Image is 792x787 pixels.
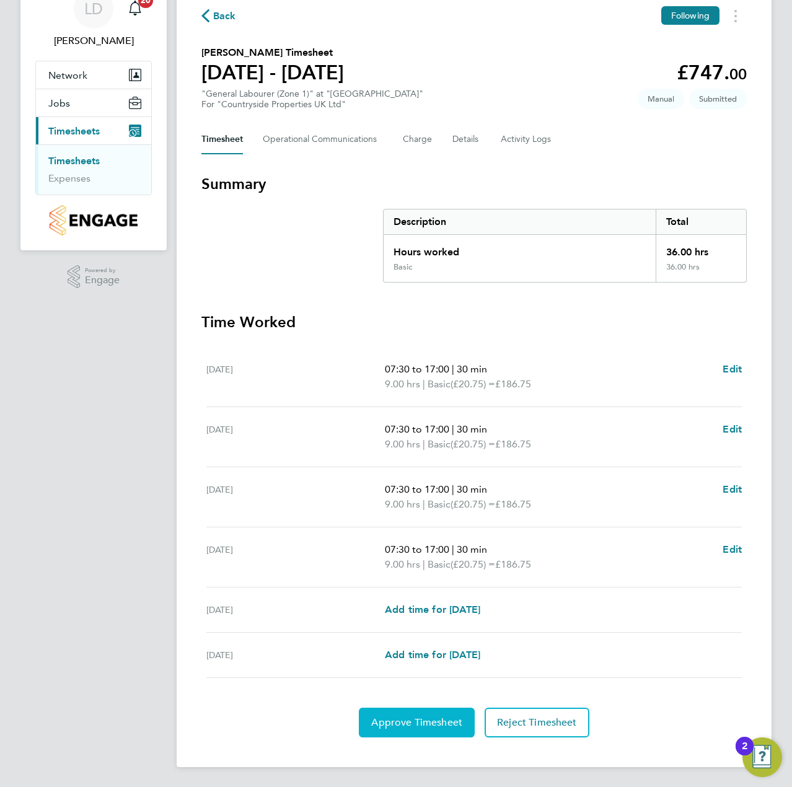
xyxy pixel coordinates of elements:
div: Basic [394,262,412,272]
span: 00 [729,65,747,83]
div: 36.00 hrs [656,262,746,282]
span: (£20.75) = [451,558,495,570]
a: Expenses [48,172,90,184]
span: Basic [428,497,451,512]
span: 07:30 to 17:00 [385,483,449,495]
span: Edit [723,363,742,375]
span: Timesheets [48,125,100,137]
span: £186.75 [495,378,531,390]
h3: Time Worked [201,312,747,332]
a: Powered byEngage [68,265,120,289]
div: Description [384,209,656,234]
div: [DATE] [206,542,385,572]
span: | [452,543,454,555]
span: (£20.75) = [451,438,495,450]
span: Basic [428,557,451,572]
a: Edit [723,422,742,437]
span: | [423,438,425,450]
span: Following [671,10,710,21]
span: This timesheet was manually created. [638,89,684,109]
span: Engage [85,275,120,286]
button: Charge [403,125,433,154]
span: | [452,483,454,495]
span: | [452,363,454,375]
button: Open Resource Center, 2 new notifications [742,737,782,777]
span: 9.00 hrs [385,558,420,570]
span: Liam D'unienville [35,33,152,48]
h2: [PERSON_NAME] Timesheet [201,45,344,60]
button: Timesheets Menu [724,6,747,25]
h3: Summary [201,174,747,194]
button: Details [452,125,481,154]
span: (£20.75) = [451,378,495,390]
span: Powered by [85,265,120,276]
div: "General Labourer (Zone 1)" at "[GEOGRAPHIC_DATA]" [201,89,423,110]
div: Hours worked [384,235,656,262]
div: Total [656,209,746,234]
a: Timesheets [48,155,100,167]
a: Add time for [DATE] [385,648,480,662]
span: 07:30 to 17:00 [385,543,449,555]
a: Edit [723,482,742,497]
a: Add time for [DATE] [385,602,480,617]
span: Edit [723,423,742,435]
span: Edit [723,483,742,495]
button: Approve Timesheet [359,708,475,737]
span: £186.75 [495,438,531,450]
span: 30 min [457,483,487,495]
span: 30 min [457,363,487,375]
span: | [452,423,454,435]
span: | [423,498,425,510]
span: Back [213,9,236,24]
div: Timesheets [36,144,151,195]
span: Add time for [DATE] [385,649,480,661]
div: [DATE] [206,482,385,512]
span: Edit [723,543,742,555]
button: Network [36,61,151,89]
div: 36.00 hrs [656,235,746,262]
span: Basic [428,437,451,452]
span: 9.00 hrs [385,498,420,510]
a: Go to home page [35,205,152,235]
span: Basic [428,377,451,392]
span: 07:30 to 17:00 [385,423,449,435]
span: 07:30 to 17:00 [385,363,449,375]
span: 30 min [457,423,487,435]
span: | [423,558,425,570]
span: | [423,378,425,390]
button: Timesheet [201,125,243,154]
div: Summary [383,209,747,283]
span: 9.00 hrs [385,438,420,450]
span: £186.75 [495,498,531,510]
button: Reject Timesheet [485,708,589,737]
div: [DATE] [206,422,385,452]
img: countryside-properties-logo-retina.png [50,205,137,235]
a: Edit [723,362,742,377]
section: Timesheet [201,174,747,737]
button: Activity Logs [501,125,553,154]
span: This timesheet is Submitted. [689,89,747,109]
button: Jobs [36,89,151,117]
div: [DATE] [206,648,385,662]
button: Operational Communications [263,125,383,154]
span: Approve Timesheet [371,716,462,729]
div: [DATE] [206,602,385,617]
span: Reject Timesheet [497,716,577,729]
h1: [DATE] - [DATE] [201,60,344,85]
app-decimal: £747. [677,61,747,84]
span: Add time for [DATE] [385,604,480,615]
span: LD [84,1,103,17]
span: 9.00 hrs [385,378,420,390]
span: £186.75 [495,558,531,570]
div: [DATE] [206,362,385,392]
div: 2 [742,746,747,762]
div: For "Countryside Properties UK Ltd" [201,99,423,110]
button: Timesheets [36,117,151,144]
button: Back [201,8,236,24]
span: (£20.75) = [451,498,495,510]
button: Following [661,6,719,25]
span: Jobs [48,97,70,109]
span: Network [48,69,87,81]
a: Edit [723,542,742,557]
span: 30 min [457,543,487,555]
